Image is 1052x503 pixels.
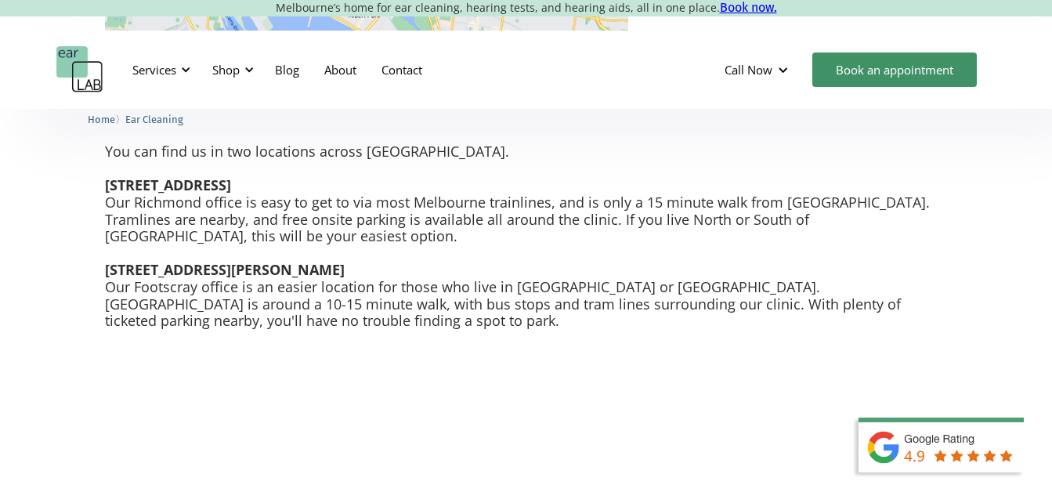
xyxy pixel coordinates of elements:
[262,47,312,92] a: Blog
[369,47,435,92] a: Contact
[712,46,804,93] div: Call Now
[312,47,369,92] a: About
[88,111,125,128] li: 〉
[125,114,183,125] span: Ear Cleaning
[105,136,946,338] p: You can find us in two locations across [GEOGRAPHIC_DATA]. Our Richmond office is easy to get to ...
[88,114,115,125] span: Home
[132,62,176,78] div: Services
[123,46,195,93] div: Services
[125,111,183,126] a: Ear Cleaning
[725,62,772,78] div: Call Now
[203,46,258,93] div: Shop
[105,176,231,194] strong: [STREET_ADDRESS]
[88,111,115,126] a: Home
[105,260,345,279] strong: [STREET_ADDRESS][PERSON_NAME]
[212,62,240,78] div: Shop
[56,46,103,93] a: home
[812,52,977,87] a: Book an appointment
